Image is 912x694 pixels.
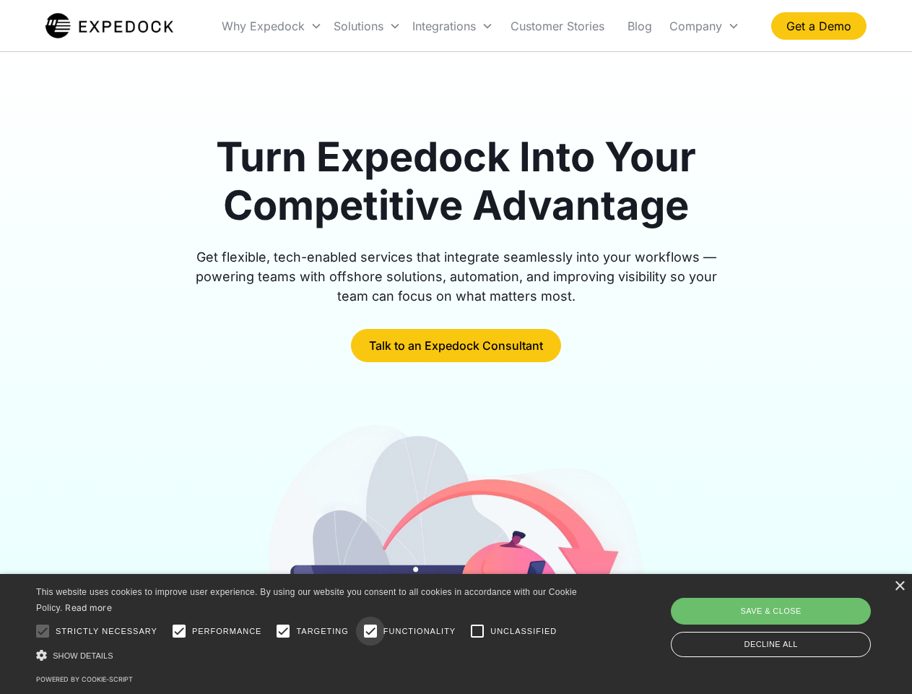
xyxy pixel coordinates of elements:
span: Show details [53,651,113,660]
h1: Turn Expedock Into Your Competitive Advantage [179,133,734,230]
img: Expedock Logo [45,12,173,40]
div: Show details [36,648,582,663]
a: Get a Demo [771,12,867,40]
a: Read more [65,602,112,613]
div: Solutions [328,1,407,51]
iframe: Chat Widget [672,538,912,694]
div: Why Expedock [216,1,328,51]
a: Blog [616,1,664,51]
a: Customer Stories [499,1,616,51]
span: Strictly necessary [56,625,157,638]
span: Targeting [296,625,348,638]
span: Unclassified [490,625,557,638]
span: Functionality [383,625,456,638]
div: Integrations [412,19,476,33]
div: Integrations [407,1,499,51]
div: Solutions [334,19,383,33]
div: Why Expedock [222,19,305,33]
a: Powered by cookie-script [36,675,133,683]
div: Get flexible, tech-enabled services that integrate seamlessly into your workflows — powering team... [179,247,734,306]
div: Company [669,19,722,33]
a: Talk to an Expedock Consultant [351,329,561,362]
span: Performance [192,625,262,638]
a: home [45,12,173,40]
span: This website uses cookies to improve user experience. By using our website you consent to all coo... [36,587,577,614]
div: Company [664,1,745,51]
